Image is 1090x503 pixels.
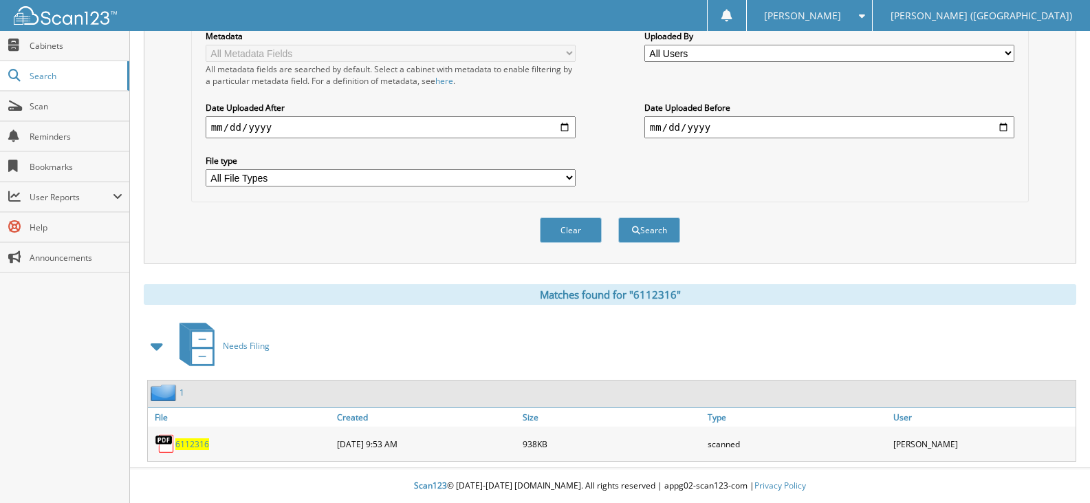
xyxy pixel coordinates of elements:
img: folder2.png [151,384,179,401]
input: start [206,116,576,138]
span: Cabinets [30,40,122,52]
span: User Reports [30,191,113,203]
div: [PERSON_NAME] [890,430,1076,458]
input: end [644,116,1014,138]
label: Metadata [206,30,576,42]
span: Reminders [30,131,122,142]
span: [PERSON_NAME] [764,12,841,20]
div: All metadata fields are searched by default. Select a cabinet with metadata to enable filtering b... [206,63,576,87]
a: Privacy Policy [754,480,806,491]
span: Needs Filing [223,340,270,352]
img: PDF.png [155,434,175,454]
span: Scan123 [414,480,447,491]
button: Search [618,217,680,243]
span: [PERSON_NAME] ([GEOGRAPHIC_DATA]) [891,12,1072,20]
div: [DATE] 9:53 AM [334,430,519,458]
a: Size [519,408,705,427]
a: 6112316 [175,438,209,450]
div: © [DATE]-[DATE] [DOMAIN_NAME]. All rights reserved | appg02-scan123-com | [130,469,1090,503]
span: Announcements [30,252,122,264]
a: Created [334,408,519,427]
label: Date Uploaded Before [644,102,1014,114]
span: Bookmarks [30,161,122,173]
a: Needs Filing [171,319,270,373]
span: Help [30,222,122,233]
a: 1 [179,387,184,398]
a: File [148,408,334,427]
label: File type [206,155,576,167]
div: scanned [704,430,890,458]
span: Search [30,70,120,82]
a: User [890,408,1076,427]
div: Matches found for "6112316" [144,284,1076,305]
a: Type [704,408,890,427]
label: Uploaded By [644,30,1014,42]
a: here [435,75,453,87]
img: scan123-logo-white.svg [14,6,117,25]
div: 938KB [519,430,705,458]
span: Scan [30,100,122,112]
iframe: Chat Widget [1021,437,1090,503]
label: Date Uploaded After [206,102,576,114]
button: Clear [540,217,602,243]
